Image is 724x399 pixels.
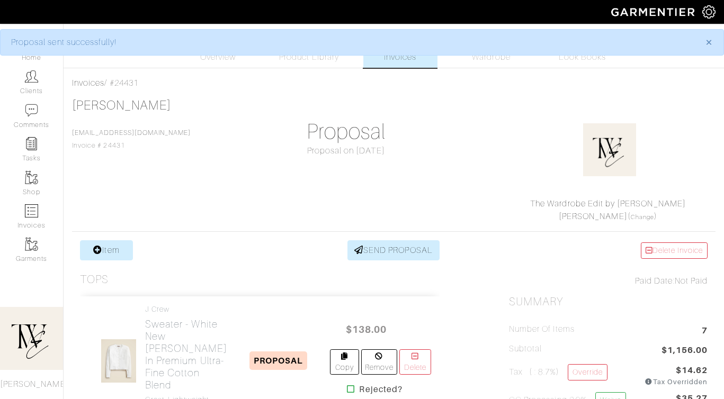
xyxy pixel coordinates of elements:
div: Not Paid [509,275,708,287]
a: Override [568,364,607,380]
span: Invoice # 24431 [72,129,191,149]
h5: Subtotal [509,344,542,354]
h1: Proposal [247,119,445,144]
span: $1,156.00 [662,344,708,358]
img: garments-icon-b7da505a4dc4fd61783c78ac3ca0ef83fa9d6f193b1c9dc38574b1d14d53ca28.png [25,238,38,251]
a: SEND PROPOSAL [347,240,440,260]
div: Proposal on [DATE] [247,144,445,157]
span: 7 [702,324,708,339]
a: Invoices [72,78,104,88]
span: $14.62 [676,364,708,377]
a: Delete Invoice [641,242,708,259]
div: Proposal sent successfully! [11,36,690,49]
img: clients-icon-6bae9207a08558b7cb47a8932f037763ab4055f8c8b6bfacd5dc20c3e0201464.png [25,70,38,83]
img: orders-icon-0abe47150d42831381b5fb84f609e132dff9fe21cb692f30cb5eec754e2cba89.png [25,204,38,217]
a: Remove [361,349,397,375]
h5: Number of Items [509,324,575,334]
a: Item [80,240,133,260]
div: / #24431 [72,77,716,89]
div: ( ) [513,197,703,223]
a: The Wardrobe Edit by [PERSON_NAME] [530,199,686,208]
div: Tax Overridden [645,377,708,387]
img: gear-icon-white-bd11855cb880d31180b6d7d6211b90ccbf57a29d726f0c71d8c61bd08dd39cc2.png [702,5,716,19]
h2: Sweater - White New [PERSON_NAME] in premium ultra-fine cotton blend [145,318,227,391]
h3: Tops [80,273,109,286]
img: garmentier-logo-header-white-b43fb05a5012e4ada735d5af1a66efaba907eab6374d6393d1fbf88cb4ef424d.png [606,3,702,21]
strong: Rejected? [359,383,402,396]
img: reminder-icon-8004d30b9f0a5d33ae49ab947aed9ed385cf756f9e5892f1edd6e32f2345188e.png [25,137,38,150]
span: Invoices [384,51,416,64]
a: Copy [330,349,359,375]
span: $138.00 [334,318,398,341]
img: comment-icon-a0a6a9ef722e966f86d9cbdc48e553b5cf19dbc54f86b18d962a5391bc8f6eb6.png [25,104,38,117]
span: Paid Date: [635,276,675,286]
img: o88SwH9y4G5nFsDJTsWZPGJH.png [583,123,636,176]
img: WAAjcRRWttDazEw2LHiyaQoQ [101,339,137,383]
span: PROPOSAL [249,351,307,370]
a: [PERSON_NAME] [72,98,171,112]
h5: Tax ( : 8.7%) [509,364,607,383]
span: Look Books [559,51,606,64]
span: × [705,35,713,49]
a: Delete [399,349,431,375]
a: [EMAIL_ADDRESS][DOMAIN_NAME] [72,129,191,137]
a: Change [631,214,654,220]
h4: J Crew [145,305,227,314]
span: Product Library [279,51,339,64]
a: Invoices [363,29,437,68]
span: Wardrobe [472,51,510,64]
img: garments-icon-b7da505a4dc4fd61783c78ac3ca0ef83fa9d6f193b1c9dc38574b1d14d53ca28.png [25,171,38,184]
h2: Summary [509,295,708,309]
a: [PERSON_NAME] [559,212,628,221]
span: Overview [200,51,236,64]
